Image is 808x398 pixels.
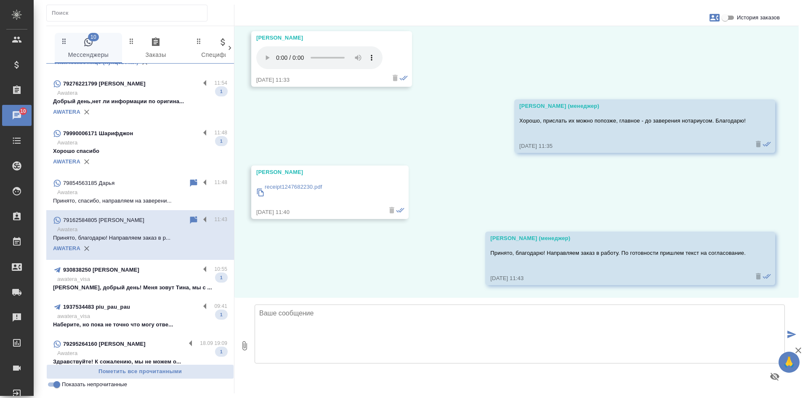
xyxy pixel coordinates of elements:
[57,89,227,97] p: Awatera
[46,297,234,334] div: 1937534483 piu_pau_pau09:41awatera_visaНаберите, но пока не точно что могу отве...1
[53,283,227,292] p: [PERSON_NAME], добрый день! Меня зовут Тина, мы с ...
[57,139,227,147] p: Awatera
[519,142,746,150] div: [DATE] 11:35
[63,340,146,348] p: 79295264160 [PERSON_NAME]
[214,215,227,224] p: 11:43
[63,303,130,311] p: 1937534483 piu_pau_pau
[256,168,379,176] div: [PERSON_NAME]
[765,366,785,387] button: Предпросмотр
[53,234,227,242] p: Принято, благодарю! Направляем заказ в р...
[80,106,93,118] button: Удалить привязку
[53,358,227,366] p: Здравствуйте! К сожалению, мы не можем о...
[53,197,227,205] p: Принято, спасибо, направляем на заверени...
[80,242,93,255] button: Удалить привязку
[127,37,184,60] span: Заказы
[215,310,228,319] span: 1
[51,367,229,377] span: Пометить все прочитанными
[52,7,207,19] input: Поиск
[46,123,234,173] div: 79990006171 Шарифджон11:48AwateraХорошо спасибо1AWATERA
[189,178,199,188] div: Пометить непрочитанным
[46,260,234,297] div: 930838250 [PERSON_NAME]10:55awatera_visa[PERSON_NAME], добрый день! Меня зовут Тина, мы с ...1
[215,87,228,96] span: 1
[15,107,31,115] span: 10
[194,37,252,60] span: Спецификации
[519,117,746,125] p: Хорошо, прислать их можно попозже, главное - до заверения нотариусом. Благодарю!
[46,173,234,210] div: 79854563185 Дарья11:48AwateraПринято, спасибо, направляем на заверени...
[46,364,234,379] button: Пометить все прочитанными
[256,76,383,84] div: [DATE] 11:33
[63,179,114,187] p: 79854563185 Дарья
[63,266,139,274] p: 930838250 [PERSON_NAME]
[215,137,228,145] span: 1
[519,102,746,110] div: [PERSON_NAME] (менеджер)
[195,37,203,45] svg: Зажми и перетащи, чтобы поменять порядок вкладок
[62,380,127,389] span: Показать непрочитанные
[265,183,322,191] p: receipt1247682230.pdf
[215,273,228,282] span: 1
[200,339,227,347] p: 18.09 19:09
[63,80,146,88] p: 79276221799 [PERSON_NAME]
[189,215,199,225] div: Пометить непрочитанным
[490,234,746,243] div: [PERSON_NAME] (менеджер)
[214,265,227,273] p: 10:55
[60,37,117,60] span: Мессенджеры
[80,155,93,168] button: Удалить привязку
[256,208,379,216] div: [DATE] 11:40
[215,347,228,356] span: 1
[256,46,383,69] audio: Ваш браузер не поддерживает аудио-тег.
[214,79,227,87] p: 11:54
[737,13,780,22] span: История заказов
[46,210,234,260] div: 79162584805 [PERSON_NAME]11:43AwateraПринято, благодарю! Направляем заказ в р...AWATERA
[60,37,68,45] svg: Зажми и перетащи, чтобы поменять порядок вкладок
[779,352,800,373] button: 🙏
[704,8,725,28] button: Заявки
[57,349,227,358] p: Awatera
[88,33,99,41] span: 10
[782,353,796,371] span: 🙏
[57,312,227,321] p: awatera_visa
[256,181,379,204] a: receipt1247682230.pdf
[490,249,746,257] p: Принято, благодарю! Направляем заказ в работу. По готовности пришлем текст на согласование.
[256,34,383,42] div: [PERSON_NAME]
[57,275,227,283] p: awatera_visa
[53,245,80,251] a: AWATERA
[46,334,234,384] div: 79295264160 [PERSON_NAME]18.09 19:09AwateraЗдравствуйте! К сожалению, мы не можем о...1Физическое...
[63,216,144,224] p: 79162584805 [PERSON_NAME]
[46,74,234,123] div: 79276221799 [PERSON_NAME]11:54AwateraДобрый день,нет ли информации по оригина...1AWATERA
[214,178,227,187] p: 11:48
[63,129,133,138] p: 79990006171 Шарифджон
[2,105,32,126] a: 10
[53,158,80,165] a: AWATERA
[53,147,227,155] p: Хорошо спасибо
[214,128,227,137] p: 11:48
[490,274,746,283] div: [DATE] 11:43
[214,302,227,310] p: 09:41
[57,188,227,197] p: Awatera
[53,97,227,106] p: Добрый день,нет ли информации по оригина...
[53,321,227,329] p: Наберите, но пока не точно что могу отве...
[57,225,227,234] p: Awatera
[53,109,80,115] a: AWATERA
